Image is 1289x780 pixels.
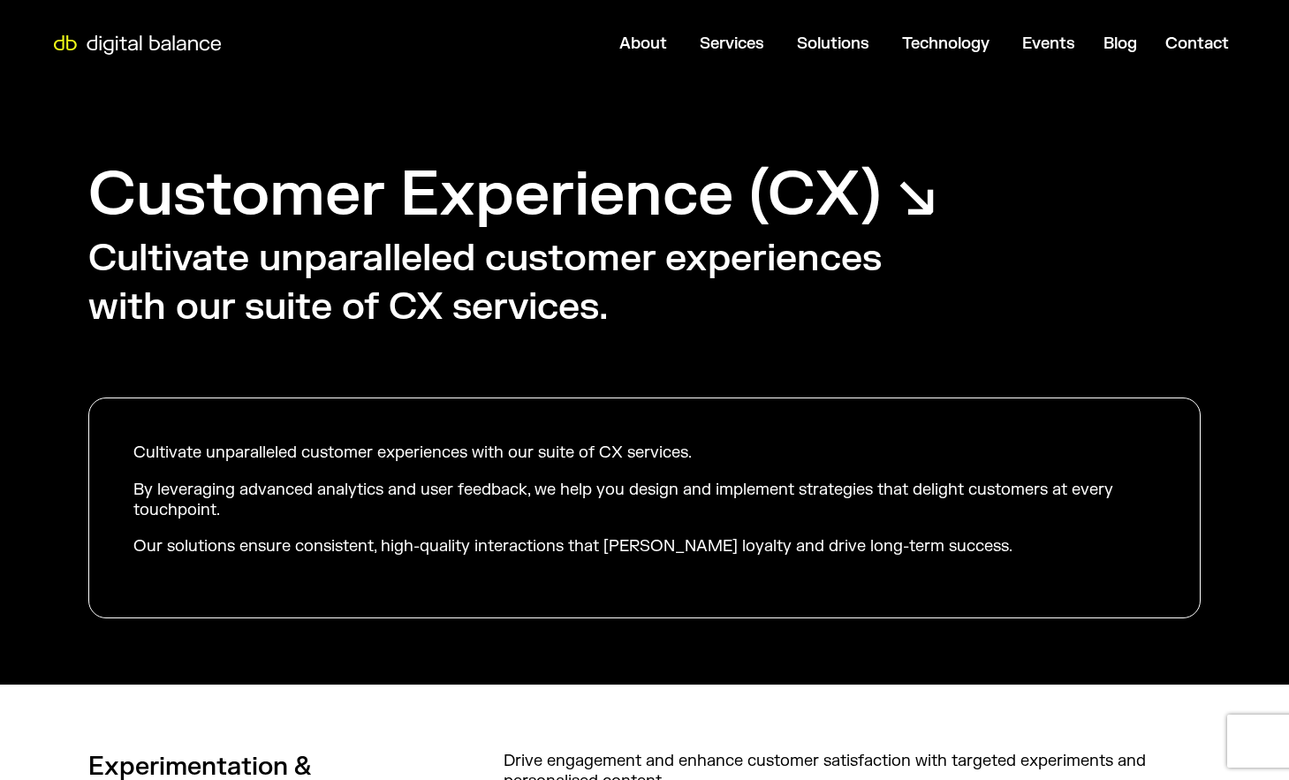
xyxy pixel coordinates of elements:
[1103,34,1137,54] a: Blog
[133,480,1156,521] p: By leveraging advanced analytics and user feedback, we help you design and implement strategies t...
[619,34,667,54] a: About
[88,235,922,331] h2: Cultivate unparalleled customer experiences with our suite of CX services.
[88,155,937,235] h1: Customer Experience (CX) ↘︎
[232,27,1243,61] nav: Menu
[902,34,989,54] a: Technology
[700,34,764,54] a: Services
[232,27,1243,61] div: Menu Toggle
[44,35,231,55] img: Digital Balance logo
[797,34,869,54] a: Solutions
[1022,34,1075,54] a: Events
[1165,34,1229,54] a: Contact
[133,536,1156,557] p: Our solutions ensure consistent, high-quality interactions that [PERSON_NAME] loyalty and drive l...
[133,443,1156,463] p: Cultivate unparalleled customer experiences with our suite of CX services.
